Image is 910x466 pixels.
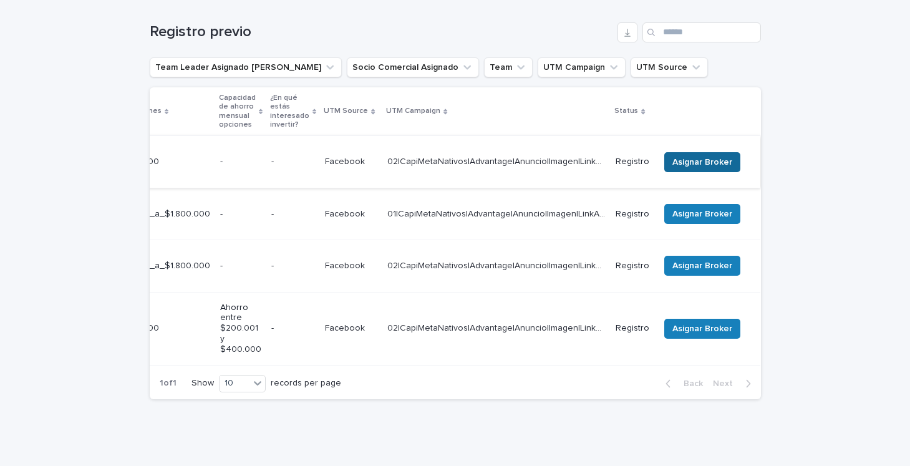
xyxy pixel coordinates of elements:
[672,323,732,335] span: Asignar Broker
[713,379,740,388] span: Next
[220,261,261,271] p: -
[150,57,342,77] button: Team Leader Asignado LLamados
[271,323,315,334] p: -
[616,261,649,271] p: Registro
[150,368,186,399] p: 1 of 1
[387,154,608,167] p: 02|CapiMetaNativos|Advantage|Anuncio|Imagen|LinkAd|AON|Agosto|2025|Capitalizarme|UF|Nueva_Calif
[616,209,649,220] p: Registro
[664,204,740,224] button: Asignar Broker
[271,378,341,389] p: records per page
[642,22,761,42] input: Search
[150,23,612,41] h1: Registro previo
[664,256,740,276] button: Asignar Broker
[271,261,315,271] p: -
[325,258,367,271] p: Facebook
[325,154,367,167] p: Facebook
[538,57,626,77] button: UTM Campaign
[386,104,440,118] p: UTM Campaign
[387,321,608,334] p: 02|CapiMetaNativos|Advantage|Anuncio|Imagen|LinkAd|AON|Agosto|2025|Capitalizarme|UF|Nueva_Calif
[664,319,740,339] button: Asignar Broker
[220,209,261,220] p: -
[387,258,608,271] p: 02|CapiMetaNativos|Advantage|Anuncio|Imagen|LinkAd|AON|Agosto|2025|Capitalizarme|UF|Nueva_Calif
[219,91,256,132] p: Capacidad de ahorro mensual opciones
[271,209,315,220] p: -
[616,157,649,167] p: Registro
[614,104,638,118] p: Status
[672,208,732,220] span: Asignar Broker
[191,378,214,389] p: Show
[324,104,368,118] p: UTM Source
[347,57,479,77] button: Socio Comercial Asignado
[271,157,315,167] p: -
[672,156,732,168] span: Asignar Broker
[387,206,608,220] p: 01|CapiMetaNativos|Advantage|Anuncio|Imagen|LinkAd|AON|Agosto|2025|Capitalizarme|SinPie|Nueva_Calif
[484,57,533,77] button: Team
[220,157,261,167] p: -
[672,260,732,272] span: Asignar Broker
[708,378,761,389] button: Next
[616,323,649,334] p: Registro
[325,321,367,334] p: Facebook
[676,379,703,388] span: Back
[656,378,708,389] button: Back
[664,152,740,172] button: Asignar Broker
[270,91,309,132] p: ¿En qué estás interesado invertir?
[220,377,249,390] div: 10
[220,303,261,355] p: Ahorro entre $200.001 y $400.000
[325,206,367,220] p: Facebook
[631,57,708,77] button: UTM Source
